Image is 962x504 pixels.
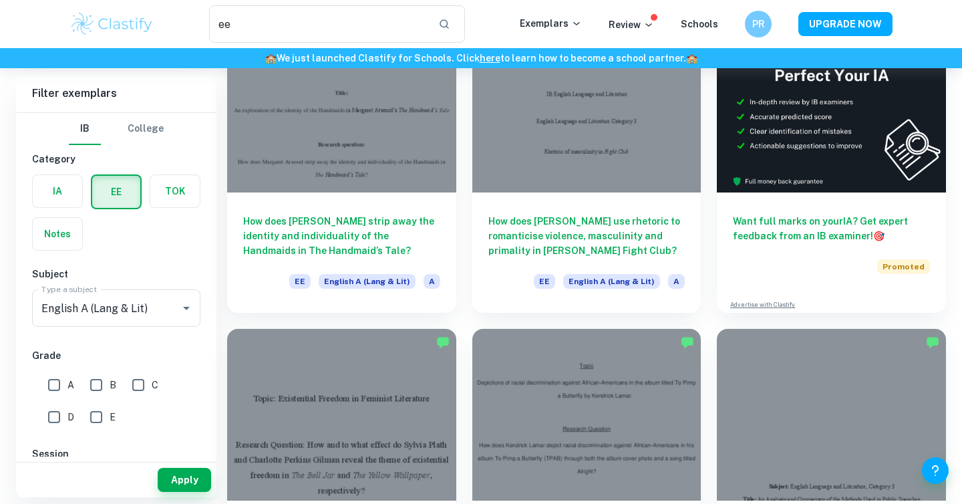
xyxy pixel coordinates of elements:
h6: How does [PERSON_NAME] strip away the identity and individuality of the Handmaids in The Handmaid... [243,214,440,258]
label: Type a subject [41,283,97,295]
span: 🎯 [873,231,885,241]
h6: Want full marks on your IA ? Get expert feedback from an IB examiner! [733,214,930,243]
h6: PR [751,17,766,31]
a: How does [PERSON_NAME] strip away the identity and individuality of the Handmaids in The Handmaid... [227,21,456,313]
a: here [480,53,500,64]
a: Advertise with Clastify [730,300,795,309]
span: C [152,378,158,392]
button: College [128,113,164,145]
span: 🏫 [265,53,277,64]
span: EE [289,274,311,289]
a: Want full marks on yourIA? Get expert feedback from an IB examiner!PromotedAdvertise with Clastify [717,21,946,313]
span: D [67,410,74,424]
button: UPGRADE NOW [798,12,893,36]
h6: Filter exemplars [16,75,216,112]
div: Filter type choice [69,113,164,145]
span: English A (Lang & Lit) [563,274,660,289]
span: English A (Lang & Lit) [319,274,416,289]
a: How does [PERSON_NAME] use rhetoric to romanticise violence, masculinity and primality in [PERSON... [472,21,701,313]
h6: Session [32,447,200,461]
span: Promoted [877,259,930,274]
input: Search for any exemplars... [209,5,428,43]
button: Open [177,299,196,318]
span: 🏫 [686,53,697,64]
button: Help and Feedback [922,457,949,484]
h6: Subject [32,267,200,281]
img: Marked [436,336,450,349]
span: EE [534,274,555,289]
span: E [110,410,116,424]
p: Review [609,17,654,32]
span: B [110,378,116,392]
button: IB [69,113,101,145]
button: Apply [158,468,211,492]
span: A [424,274,440,289]
p: Exemplars [520,16,582,31]
img: Clastify logo [69,11,154,37]
h6: Category [32,152,200,166]
button: EE [92,176,140,208]
h6: We just launched Clastify for Schools. Click to learn how to become a school partner. [3,51,959,66]
a: Schools [681,19,718,29]
img: Marked [681,336,694,349]
img: Thumbnail [717,21,946,193]
button: IA [33,175,82,207]
button: PR [745,11,772,37]
button: Notes [33,218,82,250]
span: A [668,274,685,289]
h6: Grade [32,348,200,363]
h6: How does [PERSON_NAME] use rhetoric to romanticise violence, masculinity and primality in [PERSON... [488,214,685,258]
span: A [67,378,74,392]
img: Marked [926,336,939,349]
button: TOK [150,175,200,207]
